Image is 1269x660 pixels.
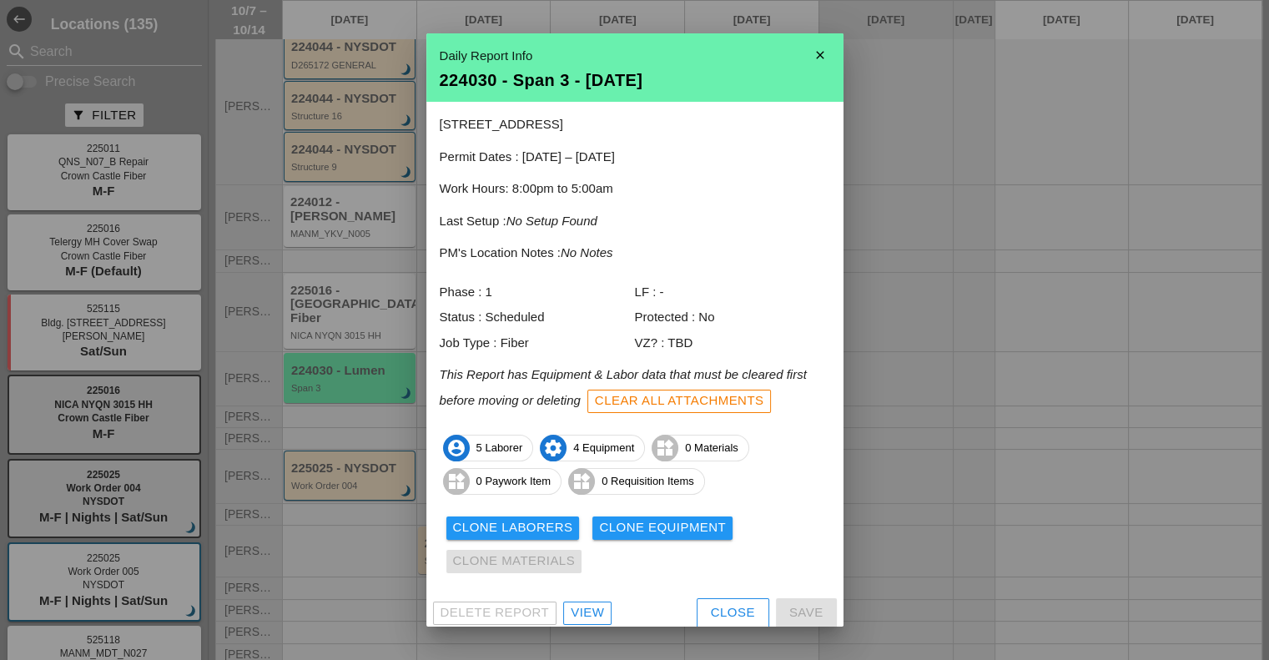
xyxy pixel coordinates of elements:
[563,602,612,625] a: View
[592,516,733,540] button: Clone Equipment
[541,435,644,461] span: 4 Equipment
[595,391,764,411] div: Clear All Attachments
[444,468,561,495] span: 0 Paywork Item
[599,518,726,537] div: Clone Equipment
[440,367,807,406] i: This Report has Equipment & Labor data that must be cleared first before moving or deleting
[440,283,635,302] div: Phase : 1
[635,334,830,353] div: VZ? : TBD
[635,308,830,327] div: Protected : No
[444,435,533,461] span: 5 Laborer
[506,214,597,228] i: No Setup Found
[440,244,830,263] p: PM's Location Notes :
[652,435,748,461] span: 0 Materials
[446,516,580,540] button: Clone Laborers
[443,435,470,461] i: account_circle
[569,468,704,495] span: 0 Requisition Items
[440,334,635,353] div: Job Type : Fiber
[440,308,635,327] div: Status : Scheduled
[697,598,769,628] button: Close
[587,390,772,413] button: Clear All Attachments
[440,179,830,199] p: Work Hours: 8:00pm to 5:00am
[440,72,830,88] div: 224030 - Span 3 - [DATE]
[540,435,567,461] i: settings
[440,115,830,134] p: [STREET_ADDRESS]
[440,148,830,167] p: Permit Dates : [DATE] – [DATE]
[568,468,595,495] i: widgets
[453,518,573,537] div: Clone Laborers
[652,435,678,461] i: widgets
[803,38,837,72] i: close
[711,603,755,622] div: Close
[571,603,604,622] div: View
[443,468,470,495] i: widgets
[440,212,830,231] p: Last Setup :
[635,283,830,302] div: LF : -
[440,47,830,66] div: Daily Report Info
[561,245,613,259] i: No Notes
